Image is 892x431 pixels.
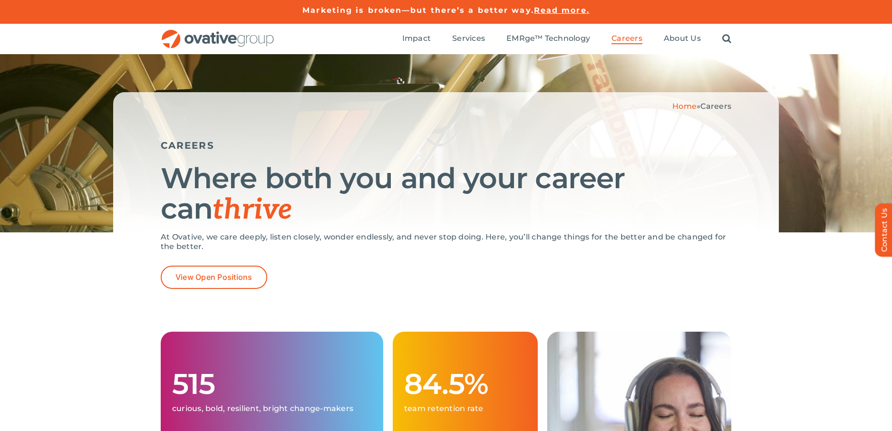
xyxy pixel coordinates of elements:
a: Search [722,34,731,44]
h1: 515 [172,369,372,399]
span: EMRge™ Technology [506,34,590,43]
a: EMRge™ Technology [506,34,590,44]
p: At Ovative, we care deeply, listen closely, wonder endlessly, and never stop doing. Here, you’ll ... [161,232,731,251]
span: Services [452,34,485,43]
span: » [672,102,731,111]
a: Careers [611,34,642,44]
a: Read more. [534,6,590,15]
span: View Open Positions [175,273,252,282]
span: Impact [402,34,431,43]
span: thrive [213,193,292,227]
a: Home [672,102,697,111]
a: Services [452,34,485,44]
a: Impact [402,34,431,44]
span: Careers [700,102,731,111]
span: About Us [664,34,701,43]
p: curious, bold, resilient, bright change-makers [172,404,372,413]
a: OG_Full_horizontal_RGB [161,29,275,38]
a: Marketing is broken—but there’s a better way. [302,6,534,15]
a: View Open Positions [161,266,267,289]
h1: Where both you and your career can [161,163,731,225]
nav: Menu [402,24,731,54]
span: Careers [611,34,642,43]
p: team retention rate [404,404,526,413]
h5: CAREERS [161,140,731,151]
h1: 84.5% [404,369,526,399]
a: About Us [664,34,701,44]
